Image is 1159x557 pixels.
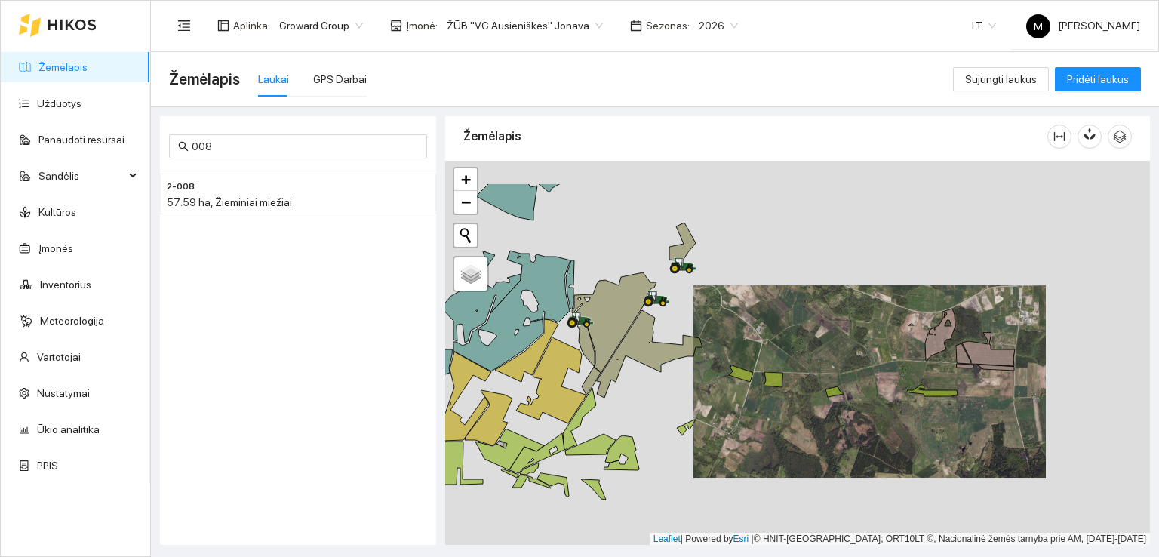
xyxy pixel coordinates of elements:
a: Meteorologija [40,315,104,327]
a: Vartotojai [37,351,81,363]
a: Layers [454,257,487,291]
span: [PERSON_NAME] [1026,20,1140,32]
a: Ūkio analitika [37,423,100,435]
a: Kultūros [38,206,76,218]
a: PPIS [37,460,58,472]
span: 2026 [699,14,738,37]
span: Pridėti laukus [1067,71,1129,88]
span: Sujungti laukus [965,71,1037,88]
span: Groward Group [279,14,363,37]
span: LT [972,14,996,37]
a: Sujungti laukus [953,73,1049,85]
button: menu-fold [169,11,199,41]
span: | [752,534,754,544]
span: Įmonė : [406,17,438,34]
a: Esri [733,534,749,544]
span: ŽŪB "VG Ausieniškės" Jonava [447,14,603,37]
span: − [461,192,471,211]
a: Žemėlapis [38,61,88,73]
span: layout [217,20,229,32]
a: Užduotys [37,97,81,109]
a: Pridėti laukus [1055,73,1141,85]
span: search [178,141,189,152]
button: Initiate a new search [454,224,477,247]
span: Sezonas : [646,17,690,34]
span: calendar [630,20,642,32]
a: Įmonės [38,242,73,254]
a: Inventorius [40,278,91,291]
span: Sandėlis [38,161,125,191]
div: Laukai [258,71,289,88]
input: Paieška [192,138,418,155]
span: M [1034,14,1043,38]
span: Aplinka : [233,17,270,34]
a: Nustatymai [37,387,90,399]
a: Panaudoti resursai [38,134,125,146]
div: GPS Darbai [313,71,367,88]
div: | Powered by © HNIT-[GEOGRAPHIC_DATA]; ORT10LT ©, Nacionalinė žemės tarnyba prie AM, [DATE]-[DATE] [650,533,1150,546]
button: Sujungti laukus [953,67,1049,91]
a: Leaflet [653,534,681,544]
span: 57.59 ha, Žieminiai miežiai [167,196,292,208]
span: menu-fold [177,19,191,32]
span: 2-008 [167,180,195,194]
span: column-width [1048,131,1071,143]
button: column-width [1047,125,1071,149]
a: Zoom in [454,168,477,191]
div: Žemėlapis [463,115,1047,158]
span: Žemėlapis [169,67,240,91]
span: + [461,170,471,189]
span: shop [390,20,402,32]
button: Pridėti laukus [1055,67,1141,91]
a: Zoom out [454,191,477,214]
